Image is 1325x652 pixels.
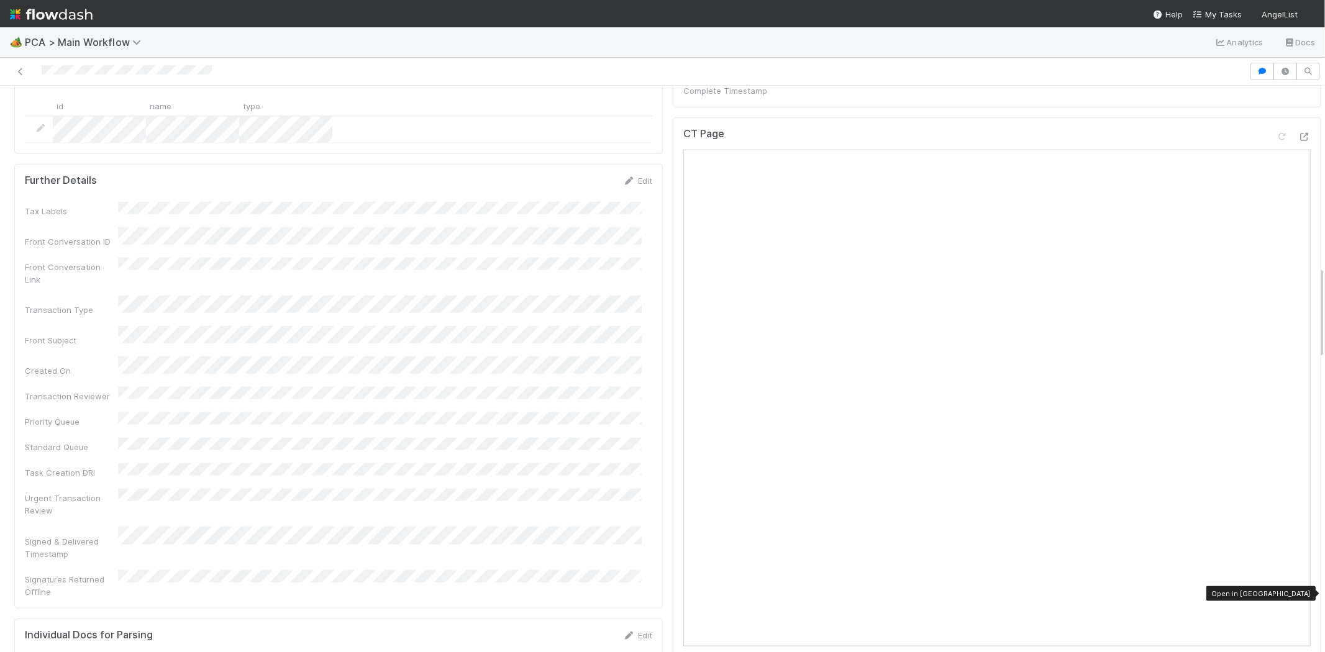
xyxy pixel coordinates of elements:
div: Front Conversation ID [25,235,118,248]
div: Priority Queue [25,415,118,428]
div: type [239,96,332,115]
div: Signed & Delivered Timestamp [25,535,118,560]
span: 🏕️ [10,37,22,47]
div: id [53,96,146,115]
span: My Tasks [1193,9,1242,19]
div: Urgent Transaction Review [25,492,118,517]
div: Front Conversation Link [25,261,118,286]
img: avatar_5106bb14-94e9-4897-80de-6ae81081f36d.png [1303,9,1315,21]
div: Standard Queue [25,441,118,453]
a: Docs [1283,35,1315,50]
h5: CT Page [683,128,724,140]
div: Help [1153,8,1183,20]
h5: Individual Docs for Parsing [25,629,153,641]
h5: Further Details [25,174,97,187]
a: My Tasks [1193,8,1242,20]
div: Tax Labels [25,205,118,217]
a: Analytics [1214,35,1264,50]
span: PCA > Main Workflow [25,36,147,48]
a: Edit [623,630,652,640]
img: logo-inverted-e16ddd16eac7371096b0.svg [10,4,93,25]
div: Transaction Reviewer [25,390,118,402]
div: Created On [25,364,118,377]
div: name [146,96,239,115]
div: Front Subject [25,334,118,346]
div: Signatures Returned Offline [25,573,118,598]
span: AngelList [1262,9,1298,19]
div: Task Creation DRI [25,466,118,479]
a: Edit [623,176,652,186]
div: Transaction Type [25,304,118,316]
